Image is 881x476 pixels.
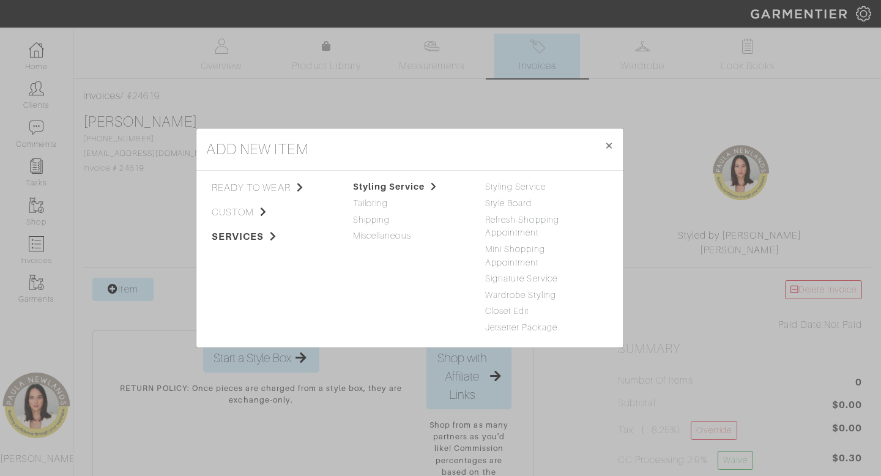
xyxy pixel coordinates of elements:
a: Tailoring [353,198,388,208]
span: Styling Service [353,182,437,192]
a: Mini Shopping Appointment [485,244,545,267]
span: services [212,229,335,244]
a: Style Board [485,198,532,208]
a: Closet Edit [485,306,529,316]
span: ready to wear [212,180,335,195]
a: Styling Service [485,182,546,192]
a: Shipping [353,215,390,225]
h4: add new item [206,138,308,160]
a: Wardrobe Styling [485,290,556,300]
a: Jetsetter Package [485,322,557,332]
span: custom [212,205,335,220]
a: Refresh Shopping Appointment [485,215,559,238]
span: × [604,137,614,154]
a: Miscellaneous [353,231,411,240]
a: Signature Service [485,273,557,283]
